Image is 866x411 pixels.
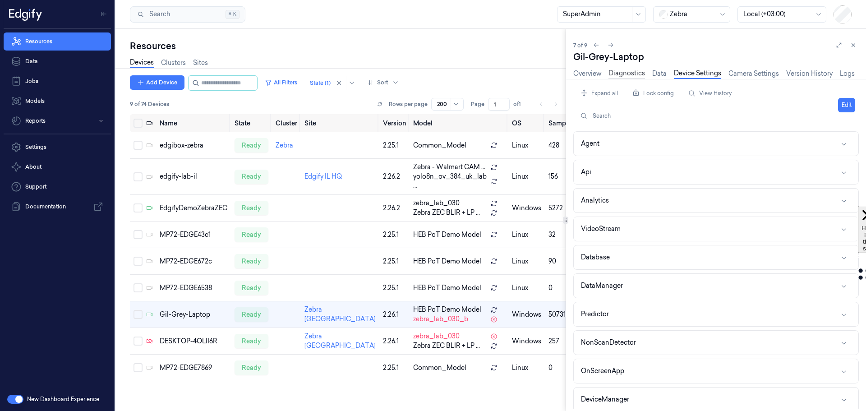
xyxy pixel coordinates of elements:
[581,139,599,148] div: Agent
[838,98,855,112] button: Edit
[235,360,268,375] div: ready
[574,359,858,383] button: OnScreenApp
[235,281,268,295] div: ready
[840,69,855,79] a: Logs
[573,42,587,49] span: 7 of 9
[134,203,143,212] button: Select row
[512,230,541,240] p: linux
[4,158,111,176] button: About
[413,341,480,351] span: Zebra ZEC BLIR + LP ...
[383,310,406,319] div: 2.26.1
[304,332,376,350] a: Zebra [GEOGRAPHIC_DATA]
[574,302,858,326] button: Predictor
[508,114,545,132] th: OS
[548,283,575,293] div: 0
[413,141,466,150] span: Common_Model
[512,310,541,319] p: windows
[130,40,566,52] div: Resources
[134,337,143,346] button: Select row
[413,363,466,373] span: Common_Model
[4,198,111,216] a: Documentation
[160,172,227,181] div: edgify-lab-il
[548,257,575,266] div: 90
[134,119,143,128] button: Select all
[573,69,601,79] a: Overview
[513,100,528,108] span: of 1
[548,141,575,150] div: 428
[413,257,481,266] span: HEB PoT Demo Model
[535,98,562,111] nav: pagination
[130,75,184,90] button: Add Device
[383,230,406,240] div: 2.25.1
[674,69,721,79] a: Device Settings
[383,283,406,293] div: 2.25.1
[134,283,143,292] button: Select row
[581,309,609,319] div: Predictor
[379,114,410,132] th: Version
[581,366,624,376] div: OnScreenApp
[652,69,667,79] a: Data
[413,314,468,324] span: zebra_lab_030_b
[160,337,227,346] div: DESKTOP-4OLII6R
[160,203,227,213] div: EdgifyDemoZebraZEC
[4,138,111,156] a: Settings
[581,281,623,291] div: DataManager
[574,160,858,184] button: Api
[4,32,111,51] a: Resources
[304,305,376,323] a: Zebra [GEOGRAPHIC_DATA]
[231,114,272,132] th: State
[160,257,227,266] div: MP72-EDGE672c
[304,172,342,180] a: Edgify IL HQ
[548,363,575,373] div: 0
[160,363,227,373] div: MP72-EDGE7869
[629,86,677,101] button: Lock config
[160,310,227,319] div: Gil-Grey-Laptop
[389,100,428,108] p: Rows per page
[4,178,111,196] a: Support
[161,58,186,68] a: Clusters
[581,196,609,205] div: Analytics
[235,227,268,242] div: ready
[4,52,111,70] a: Data
[581,395,629,404] div: DeviceManager
[413,283,481,293] span: HEB PoT Demo Model
[160,141,227,150] div: edgibox-zebra
[134,172,143,181] button: Select row
[413,230,481,240] span: HEB PoT Demo Model
[512,363,541,373] p: linux
[383,257,406,266] div: 2.25.1
[130,58,154,68] a: Devices
[97,7,111,21] button: Toggle Navigation
[4,112,111,130] button: Reports
[413,332,460,341] span: zebra_lab_030
[574,217,858,241] button: VideoStream
[574,189,858,212] button: Analytics
[134,310,143,319] button: Select row
[235,334,268,348] div: ready
[581,338,636,347] div: NonScanDetector
[512,141,541,150] p: linux
[548,310,575,319] div: 50731
[512,172,541,181] p: linux
[272,114,301,132] th: Cluster
[685,86,735,101] button: View History
[548,230,575,240] div: 32
[193,58,208,68] a: Sites
[581,253,610,262] div: Database
[573,51,859,63] div: Gil-Grey-Laptop
[146,9,170,19] span: Search
[410,114,508,132] th: Model
[156,114,231,132] th: Name
[134,363,143,372] button: Select row
[383,203,406,213] div: 2.26.2
[577,86,622,101] button: Expand all
[629,85,677,102] div: Lock config
[581,167,591,177] div: Api
[383,141,406,150] div: 2.25.1
[577,85,622,102] div: Expand all
[471,100,484,108] span: Page
[383,363,406,373] div: 2.25.1
[130,100,169,108] span: 9 of 74 Devices
[301,114,379,132] th: Site
[383,337,406,346] div: 2.26.1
